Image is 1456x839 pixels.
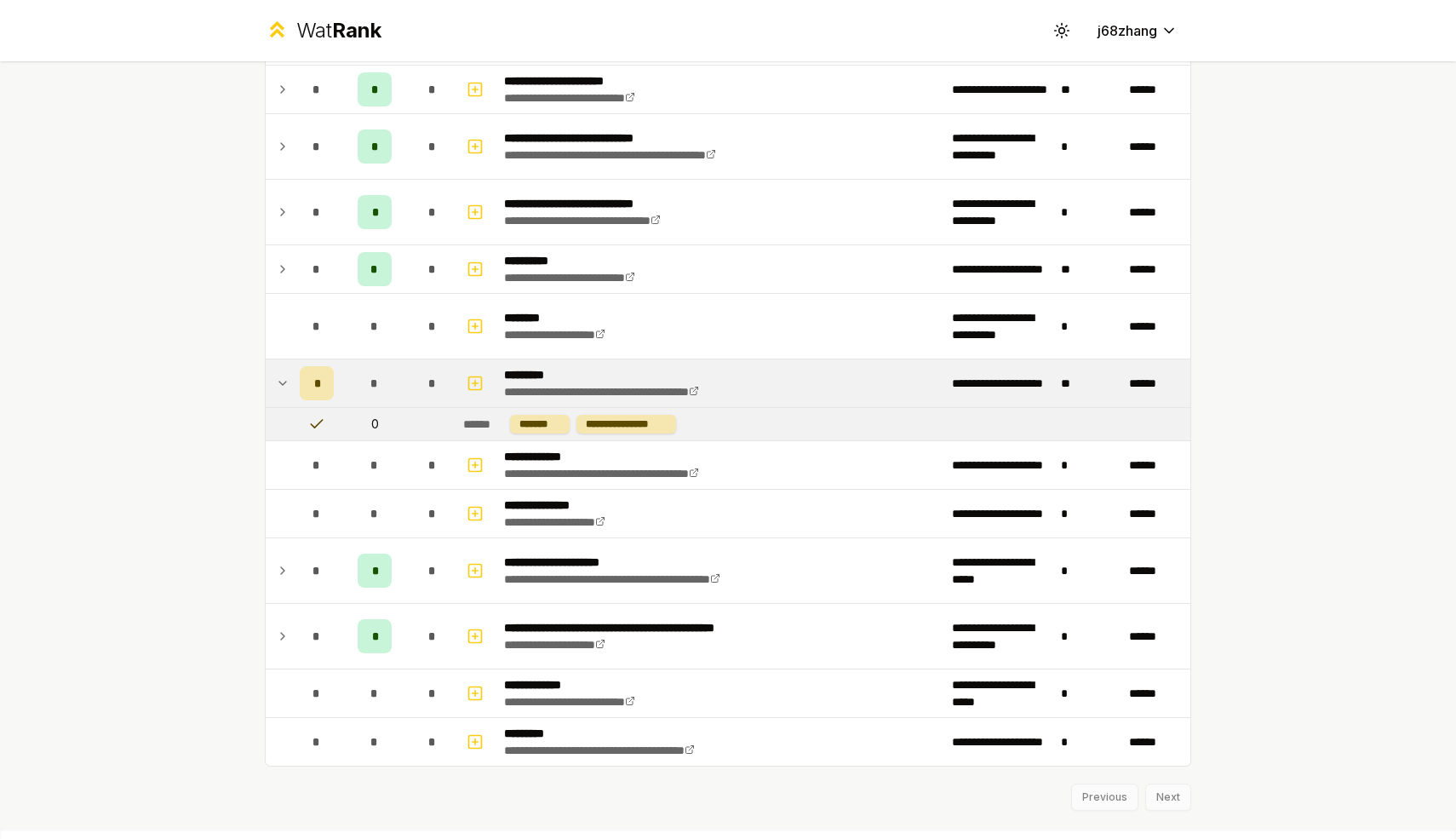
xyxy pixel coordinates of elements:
a: WatRank [265,17,381,44]
span: j68zhang [1098,20,1157,41]
div: Wat [296,17,381,44]
span: Rank [332,18,381,43]
td: 0 [341,408,409,440]
button: j68zhang [1084,15,1191,46]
